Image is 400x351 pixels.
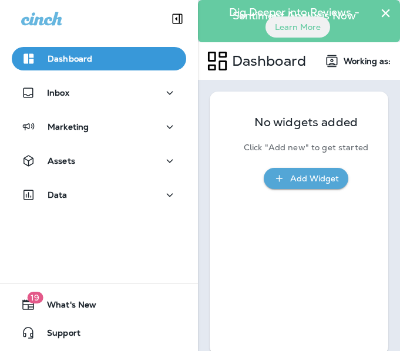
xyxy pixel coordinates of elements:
p: Dashboard [227,52,306,70]
p: Click "Add new" to get started [244,143,368,153]
button: 19What's New [12,293,186,316]
button: Add Widget [264,168,348,190]
p: Data [48,190,68,200]
p: Dashboard [48,54,92,63]
button: Assets [12,149,186,173]
button: Inbox [12,81,186,104]
button: Support [12,321,186,345]
button: Marketing [12,115,186,139]
span: 19 [27,292,43,303]
button: Close [380,4,391,22]
button: Data [12,183,186,207]
span: Working as: [344,56,394,66]
p: Assets [48,156,75,166]
p: Dig Deeper into Reviews - Sentiment Analysis Now Available [217,11,371,21]
p: No widgets added [254,117,358,127]
p: Inbox [47,88,69,97]
button: Collapse Sidebar [161,7,194,31]
span: What's New [35,300,96,314]
p: Marketing [48,122,89,131]
span: Support [35,328,80,342]
button: Learn More [265,16,330,38]
div: Add Widget [290,171,339,186]
button: Dashboard [12,47,186,70]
